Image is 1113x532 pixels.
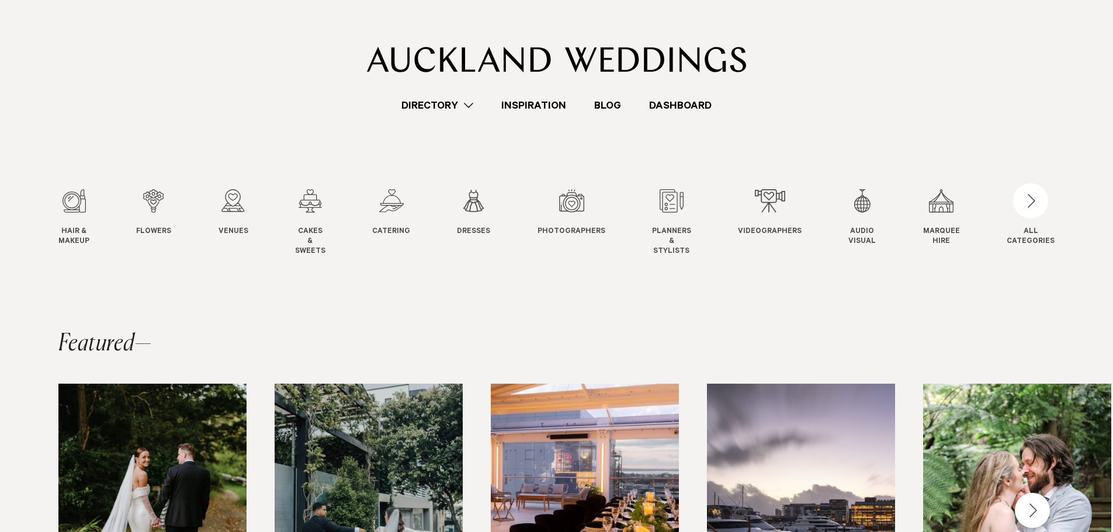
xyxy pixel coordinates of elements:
[738,189,825,256] swiper-slide: 9 / 12
[367,47,746,72] img: Auckland Weddings Logo
[1007,227,1055,247] div: ALL CATEGORIES
[652,189,715,256] swiper-slide: 8 / 12
[136,189,171,237] a: Flowers
[58,189,113,256] swiper-slide: 1 / 12
[652,227,691,256] span: Planners & Stylists
[635,98,726,113] a: Dashboard
[372,227,410,237] span: Catering
[923,189,960,247] a: Marquee Hire
[219,189,248,237] a: Venues
[538,189,629,256] swiper-slide: 7 / 12
[457,189,490,237] a: Dresses
[580,98,635,113] a: Blog
[372,189,410,237] a: Catering
[538,227,605,237] span: Photographers
[652,189,691,256] a: Planners & Stylists
[923,227,960,247] span: Marquee Hire
[58,332,152,356] h2: Featured
[923,189,983,256] swiper-slide: 11 / 12
[1007,189,1055,244] button: ALLCATEGORIES
[848,189,899,256] swiper-slide: 10 / 12
[295,189,325,256] a: Cakes & Sweets
[457,227,490,237] span: Dresses
[219,227,248,237] span: Venues
[136,189,195,256] swiper-slide: 2 / 12
[219,189,272,256] swiper-slide: 3 / 12
[538,189,605,237] a: Photographers
[387,98,487,113] a: Directory
[487,98,580,113] a: Inspiration
[457,189,514,256] swiper-slide: 6 / 12
[738,227,802,237] span: Videographers
[848,189,876,247] a: Audio Visual
[848,227,876,247] span: Audio Visual
[372,189,434,256] swiper-slide: 5 / 12
[295,189,349,256] swiper-slide: 4 / 12
[295,227,325,256] span: Cakes & Sweets
[58,189,89,247] a: Hair & Makeup
[738,189,802,237] a: Videographers
[58,227,89,247] span: Hair & Makeup
[136,227,171,237] span: Flowers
